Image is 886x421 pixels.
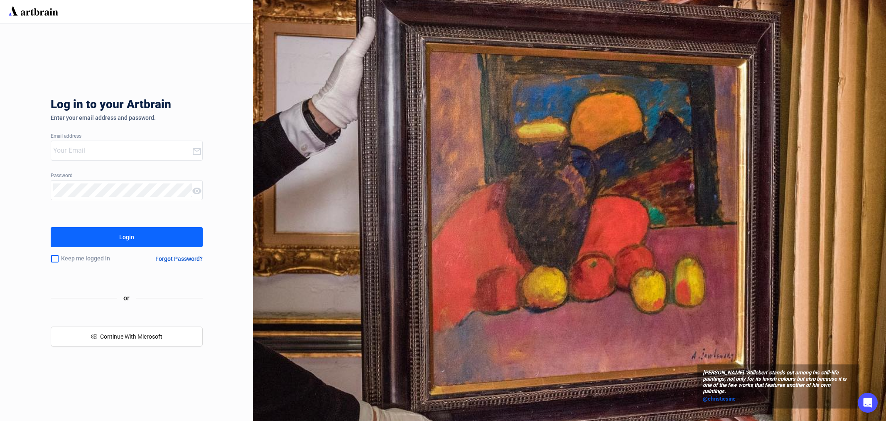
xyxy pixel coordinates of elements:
button: windowsContinue With Microsoft [51,327,203,347]
input: Your Email [53,144,192,157]
div: Login [119,230,134,244]
div: Open Intercom Messenger [858,393,878,413]
span: windows [91,334,97,339]
div: Email address [51,134,203,139]
span: @christiesinc [703,396,736,402]
button: Login [51,227,203,247]
a: @christiesinc [703,395,854,403]
span: [PERSON_NAME] ‘Stilleben’ stands out among his still-life paintings, not only for its lavish colo... [703,370,854,395]
div: Enter your email address and password. [51,114,203,121]
span: or [117,293,136,303]
div: Keep me logged in [51,250,134,267]
div: Forgot Password? [155,255,203,262]
span: Continue With Microsoft [100,333,162,340]
div: Log in to your Artbrain [51,98,300,114]
div: Password [51,173,203,179]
